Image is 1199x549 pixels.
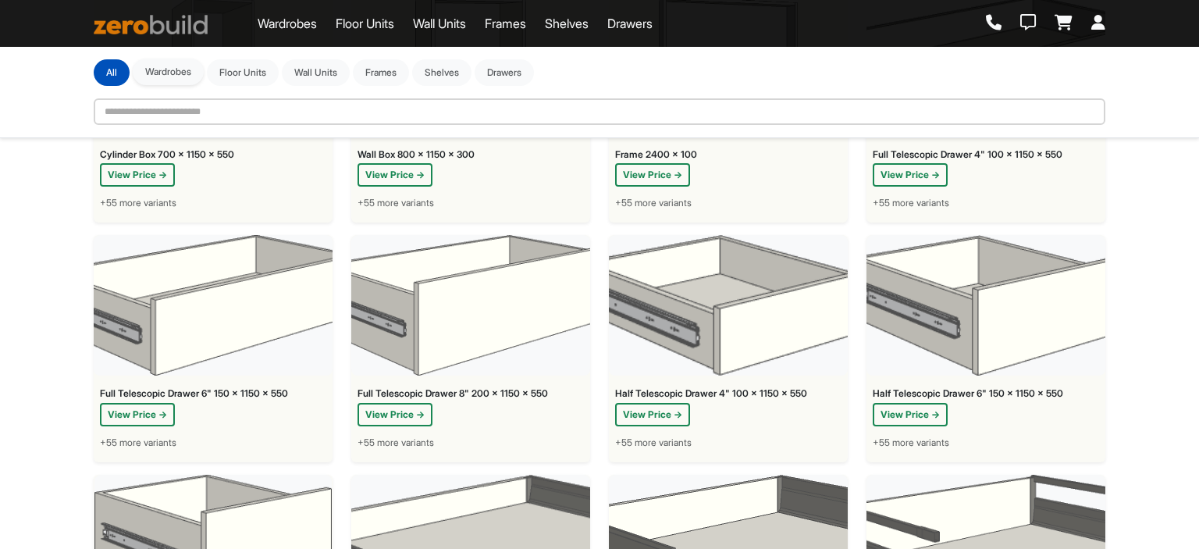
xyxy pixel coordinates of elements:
[94,59,130,86] button: All
[873,149,1099,160] div: Full Telescopic Drawer 4" 100 x 1150 x 550
[351,235,590,462] a: Full Telescopic Drawer 8" 200 x 1150 x 550Full Telescopic Drawer 8" 200 x 1150 x 550View Price →+...
[615,196,692,210] span: +55 more variants
[358,388,584,399] div: Full Telescopic Drawer 8" 200 x 1150 x 550
[475,59,534,86] button: Drawers
[351,235,590,376] img: Full Telescopic Drawer 8" 200 x 1150 x 550
[873,403,948,426] button: View Price →
[615,149,841,160] div: Frame 2400 x 100
[873,436,949,450] span: +55 more variants
[336,14,394,33] a: Floor Units
[358,403,432,426] button: View Price →
[133,59,204,85] button: Wardrobes
[609,235,848,462] a: Half Telescopic Drawer 4" 100 x 1150 x 550Half Telescopic Drawer 4" 100 x 1150 x 550View Price →+...
[100,403,175,426] button: View Price →
[607,14,653,33] a: Drawers
[866,235,1105,376] img: Half Telescopic Drawer 6" 150 x 1150 x 550
[413,14,466,33] a: Wall Units
[866,235,1105,462] a: Half Telescopic Drawer 6" 150 x 1150 x 550Half Telescopic Drawer 6" 150 x 1150 x 550View Price →+...
[615,436,692,450] span: +55 more variants
[100,436,176,450] span: +55 more variants
[358,163,432,187] button: View Price →
[353,59,409,86] button: Frames
[358,149,584,160] div: Wall Box 800 x 1150 x 300
[100,149,326,160] div: Cylinder Box 700 x 1150 x 550
[358,436,434,450] span: +55 more variants
[207,59,279,86] button: Floor Units
[94,15,208,34] img: ZeroBuild logo
[609,235,848,376] img: Half Telescopic Drawer 4" 100 x 1150 x 550
[615,388,841,399] div: Half Telescopic Drawer 4" 100 x 1150 x 550
[358,196,434,210] span: +55 more variants
[873,196,949,210] span: +55 more variants
[1091,15,1105,32] a: Login
[873,388,1099,399] div: Half Telescopic Drawer 6" 150 x 1150 x 550
[615,403,690,426] button: View Price →
[100,196,176,210] span: +55 more variants
[615,163,690,187] button: View Price →
[412,59,471,86] button: Shelves
[545,14,589,33] a: Shelves
[94,235,333,376] img: Full Telescopic Drawer 6" 150 x 1150 x 550
[485,14,526,33] a: Frames
[258,14,317,33] a: Wardrobes
[100,163,175,187] button: View Price →
[100,388,326,399] div: Full Telescopic Drawer 6" 150 x 1150 x 550
[282,59,350,86] button: Wall Units
[94,235,333,462] a: Full Telescopic Drawer 6" 150 x 1150 x 550Full Telescopic Drawer 6" 150 x 1150 x 550View Price →+...
[873,163,948,187] button: View Price →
